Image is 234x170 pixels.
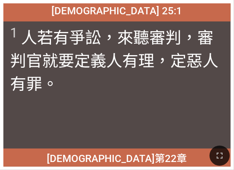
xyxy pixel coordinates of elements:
wh4941: ，審判官就要定 [10,29,218,93]
span: [DEMOGRAPHIC_DATA] 25:1 [52,5,183,17]
span: 人 [10,25,224,94]
wh582: 若有爭訟 [10,29,218,93]
wh7563: 有罪 [10,75,58,93]
wh6663: ，定惡人 [10,52,218,93]
wh5066: 聽審判 [10,29,218,93]
wh7561: 。 [42,75,58,93]
wh8199: 義人 [10,52,218,93]
wh6662: 有理 [10,52,218,93]
sup: 1 [10,25,18,41]
wh7379: ，來 [10,29,218,93]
